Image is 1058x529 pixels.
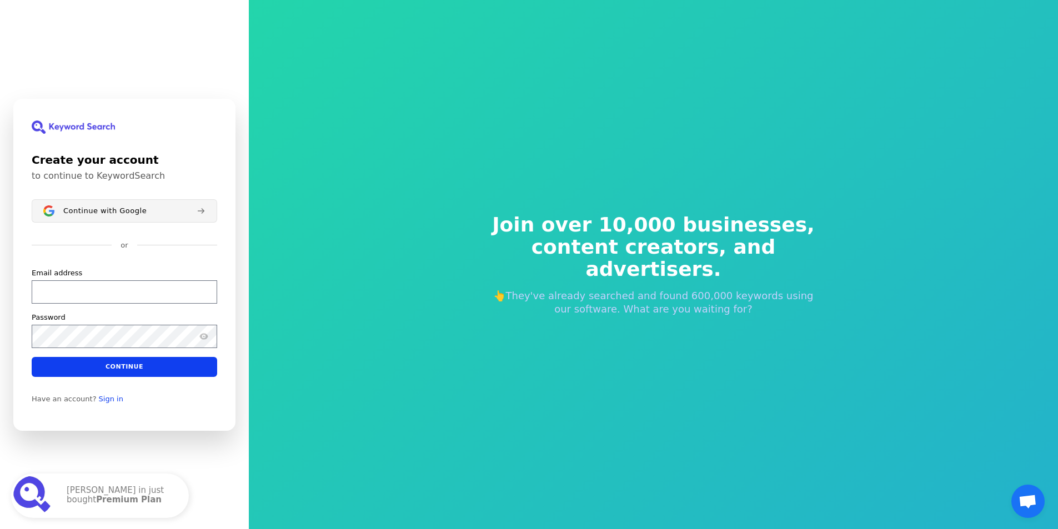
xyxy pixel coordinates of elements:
[96,495,162,505] strong: Premium Plan
[32,199,217,223] button: Sign in with GoogleContinue with Google
[32,170,217,182] p: to continue to KeywordSearch
[99,394,123,403] a: Sign in
[32,152,217,168] h1: Create your account
[1011,485,1045,518] a: Open chat
[32,356,217,376] button: Continue
[32,312,66,322] label: Password
[67,486,178,506] p: [PERSON_NAME] in just bought
[32,268,82,278] label: Email address
[32,394,97,403] span: Have an account?
[63,206,147,215] span: Continue with Google
[485,214,823,236] span: Join over 10,000 businesses,
[485,289,823,316] p: 👆They've already searched and found 600,000 keywords using our software. What are you waiting for?
[13,476,53,516] img: Premium Plan
[121,240,128,250] p: or
[485,236,823,280] span: content creators, and advertisers.
[43,205,54,216] img: Sign in with Google
[197,329,210,342] button: Show password
[32,120,115,134] img: KeywordSearch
